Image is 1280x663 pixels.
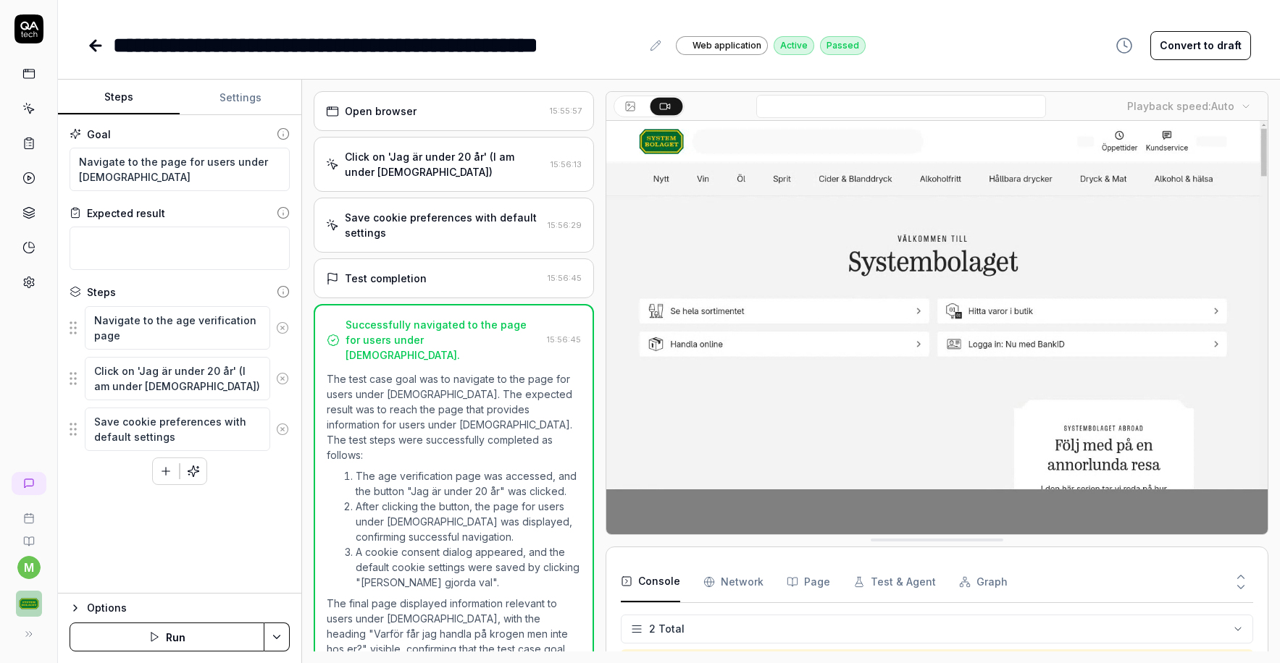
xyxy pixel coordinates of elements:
div: Goal [87,127,111,142]
div: Playback speed: [1127,98,1234,114]
time: 15:56:45 [547,334,581,345]
button: m [17,556,41,579]
button: View version history [1107,31,1142,60]
button: Options [70,599,290,617]
li: A cookie consent dialog appeared, and the default cookie settings were saved by clicking "[PERSON... [356,544,581,590]
div: Steps [87,284,116,300]
a: Web application [676,35,768,55]
button: Run [70,622,264,651]
span: Web application [693,39,761,52]
div: Test completion [345,271,427,286]
div: Active [774,36,814,55]
div: Suggestions [70,305,290,350]
button: Page [787,562,830,602]
time: 15:56:29 [548,220,582,230]
p: The test case goal was to navigate to the page for users under [DEMOGRAPHIC_DATA]. The expected r... [327,371,581,463]
a: Documentation [6,524,51,547]
div: Passed [820,36,866,55]
button: Remove step [270,364,295,393]
li: After clicking the button, the page for users under [DEMOGRAPHIC_DATA] was displayed, confirming ... [356,499,581,544]
button: Systembolaget Logo [6,579,51,620]
button: Test & Agent [853,562,936,602]
button: Convert to draft [1150,31,1251,60]
button: Remove step [270,415,295,444]
div: Options [87,599,290,617]
button: Console [621,562,680,602]
button: Network [703,562,764,602]
div: Click on 'Jag är under 20 år' (I am under [DEMOGRAPHIC_DATA]) [345,149,545,180]
time: 15:56:13 [551,159,582,169]
div: Suggestions [70,356,290,401]
button: Remove step [270,313,295,342]
div: Save cookie preferences with default settings [345,210,542,240]
button: Steps [58,80,180,115]
img: Systembolaget Logo [16,591,42,617]
div: Expected result [87,206,165,221]
time: 15:55:57 [550,106,582,116]
a: Book a call with us [6,501,51,524]
div: Suggestions [70,407,290,452]
div: Open browser [345,104,417,119]
li: The age verification page was accessed, and the button "Jag är under 20 år" was clicked. [356,468,581,499]
time: 15:56:45 [548,273,582,283]
button: Graph [959,562,1008,602]
button: Settings [180,80,301,115]
a: New conversation [12,472,46,495]
div: Successfully navigated to the page for users under [DEMOGRAPHIC_DATA]. [346,317,541,363]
